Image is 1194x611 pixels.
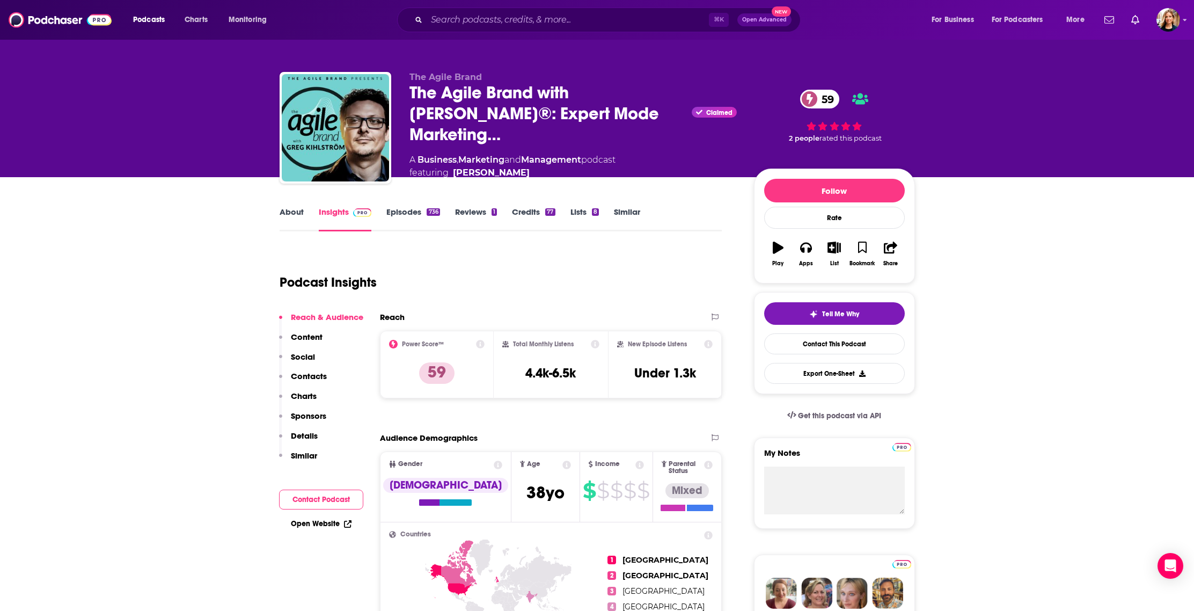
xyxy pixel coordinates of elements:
span: Tell Me Why [822,310,859,318]
a: Similar [614,207,640,231]
div: A podcast [409,154,616,179]
a: Get this podcast via API [779,403,890,429]
div: [DEMOGRAPHIC_DATA] [383,478,508,493]
span: featuring [409,166,616,179]
span: 4 [607,602,616,611]
span: Income [595,461,620,468]
button: Details [279,431,318,450]
a: Management [521,155,581,165]
h2: New Episode Listens [628,340,687,348]
h1: Podcast Insights [280,274,377,290]
div: Apps [799,260,813,267]
a: Credits77 [512,207,555,231]
div: Open Intercom Messenger [1158,553,1183,579]
p: Reach & Audience [291,312,363,322]
div: 77 [545,208,555,216]
span: Open Advanced [742,17,787,23]
img: User Profile [1156,8,1180,32]
h3: 4.4k-6.5k [525,365,576,381]
span: rated this podcast [819,134,882,142]
img: Barbara Profile [801,578,832,609]
span: $ [637,482,649,499]
button: Contact Podcast [279,490,363,510]
a: Pro website [892,441,911,452]
img: Podchaser Pro [892,560,911,569]
span: $ [597,482,609,499]
button: Play [764,235,792,273]
span: Charts [185,12,208,27]
span: Monitoring [229,12,267,27]
span: 2 people [789,134,819,142]
span: 59 [811,90,839,108]
span: [GEOGRAPHIC_DATA] [622,586,705,596]
p: Social [291,352,315,362]
img: Podchaser Pro [353,208,372,217]
label: My Notes [764,448,905,467]
span: [GEOGRAPHIC_DATA] [622,555,708,565]
button: Show profile menu [1156,8,1180,32]
span: Gender [398,461,422,468]
span: Podcasts [133,12,165,27]
a: Show notifications dropdown [1100,11,1118,29]
button: Contacts [279,371,327,391]
a: Marketing [458,155,504,165]
span: $ [610,482,622,499]
span: 38 yo [526,482,565,503]
button: Apps [792,235,820,273]
button: open menu [924,11,987,28]
button: open menu [221,11,281,28]
div: Share [883,260,898,267]
img: Jules Profile [837,578,868,609]
button: tell me why sparkleTell Me Why [764,302,905,325]
a: Reviews1 [455,207,497,231]
div: Mixed [665,483,709,498]
button: Bookmark [848,235,876,273]
button: Social [279,352,315,372]
button: open menu [1059,11,1098,28]
h2: Power Score™ [402,340,444,348]
button: open menu [985,11,1059,28]
div: Rate [764,207,905,229]
span: , [457,155,458,165]
span: $ [583,482,596,499]
h2: Total Monthly Listens [513,340,574,348]
button: open menu [126,11,179,28]
input: Search podcasts, credits, & more... [427,11,709,28]
img: Jon Profile [872,578,903,609]
button: Similar [279,450,317,470]
span: Get this podcast via API [798,411,881,420]
a: Contact This Podcast [764,333,905,354]
a: Show notifications dropdown [1127,11,1144,29]
button: Export One-Sheet [764,363,905,384]
img: Podchaser Pro [892,443,911,452]
h2: Reach [380,312,405,322]
div: 8 [592,208,599,216]
div: 736 [427,208,439,216]
span: and [504,155,521,165]
div: Play [772,260,783,267]
div: List [830,260,839,267]
button: Content [279,332,323,352]
button: List [820,235,848,273]
span: The Agile Brand [409,72,482,82]
a: Pro website [892,558,911,569]
button: Charts [279,391,317,411]
span: 1 [607,556,616,564]
a: InsightsPodchaser Pro [319,207,372,231]
span: New [772,6,791,17]
button: Reach & Audience [279,312,363,332]
span: 3 [607,587,616,595]
a: The Agile Brand with Greg Kihlström®: Expert Mode Marketing Technology, AI, & CX [282,74,389,181]
a: Podchaser - Follow, Share and Rate Podcasts [9,10,112,30]
p: Sponsors [291,411,326,421]
div: Bookmark [849,260,875,267]
span: [GEOGRAPHIC_DATA] [622,571,708,580]
a: 59 [800,90,839,108]
span: Parental Status [669,461,702,475]
img: Sydney Profile [766,578,797,609]
button: Open AdvancedNew [737,13,792,26]
h2: Audience Demographics [380,433,478,443]
button: Sponsors [279,411,326,431]
button: Share [876,235,904,273]
button: Follow [764,179,905,202]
